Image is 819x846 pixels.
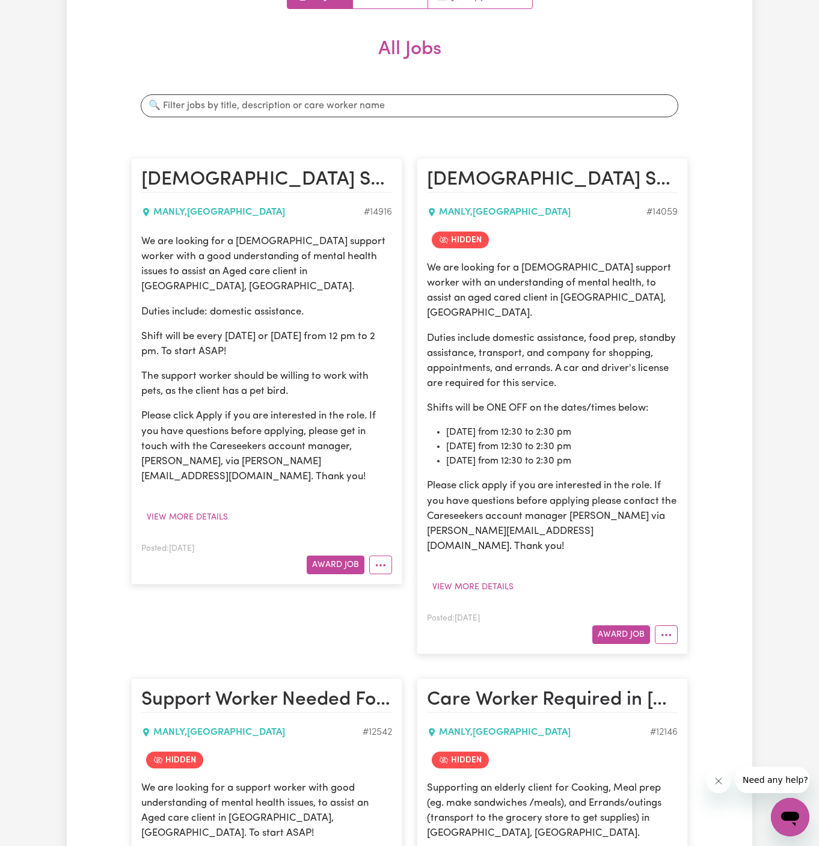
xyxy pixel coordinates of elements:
button: View more details [427,578,519,596]
input: 🔍 Filter jobs by title, description or care worker name [141,94,678,117]
div: Job ID #14916 [364,205,392,219]
p: Duties include: domestic assistance. [141,304,392,319]
p: The support worker should be willing to work with pets, as the client has a pet bird. [141,369,392,399]
p: Duties include domestic assistance, food prep, standby assistance, transport, and company for sho... [427,331,678,391]
h2: All Jobs [131,38,688,80]
span: Job is hidden [146,752,203,768]
p: Shifts will be ONE OFF on the dates/times below: [427,400,678,415]
span: Posted: [DATE] [427,615,480,622]
div: MANLY , [GEOGRAPHIC_DATA] [427,205,646,219]
iframe: Button to launch messaging window [771,798,809,836]
li: [DATE] from 12:30 to 2:30 pm [446,440,678,454]
iframe: Message from company [735,767,809,793]
button: More options [655,625,678,644]
h2: Support Worker Needed For Domestic Assistance Every Thursday - Manly, NSW [141,688,392,713]
li: [DATE] from 12:30 to 2:30 pm [446,425,678,440]
button: Award Job [307,556,364,574]
div: MANLY , [GEOGRAPHIC_DATA] [427,725,650,740]
div: MANLY , [GEOGRAPHIC_DATA] [141,205,364,219]
button: More options [369,556,392,574]
button: Award Job [592,625,650,644]
p: Shift will be every [DATE] or [DATE] from 12 pm to 2 pm. To start ASAP! [141,329,392,359]
p: We are looking for a [DEMOGRAPHIC_DATA] support worker with a good understanding of mental health... [141,234,392,295]
p: Supporting an elderly client for Cooking, Meal prep (eg. make sandwiches /meals), and Errands/out... [427,780,678,841]
li: [DATE] from 12:30 to 2:30 pm [446,454,678,468]
p: Please click apply if you are interested in the role. If you have questions before applying pleas... [427,478,678,554]
p: Please click Apply if you are interested in the role. If you have questions before applying, plea... [141,408,392,484]
p: We are looking for a [DEMOGRAPHIC_DATA] support worker with an understanding of mental health, to... [427,260,678,321]
span: Job is hidden [432,231,489,248]
div: Job ID #12146 [650,725,678,740]
h2: Care Worker Required in Manly, NSW [427,688,678,713]
span: Posted: [DATE] [141,545,194,553]
h2: Female Support Worker Needed In Manly, NSW [141,168,392,192]
div: Job ID #14059 [646,205,678,219]
button: View more details [141,508,233,527]
h2: Female Support Worker Needed ONE OFF In Manly, NSW [427,168,678,192]
iframe: Close message [707,769,731,793]
p: We are looking for a support worker with good understanding of mental health issues, to assist an... [141,780,392,841]
span: Job is hidden [432,752,489,768]
div: MANLY , [GEOGRAPHIC_DATA] [141,725,363,740]
div: Job ID #12542 [363,725,392,740]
